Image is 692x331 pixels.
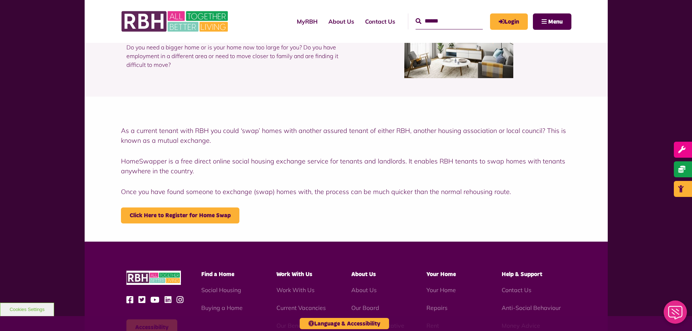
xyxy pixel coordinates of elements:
a: Your Home [426,286,456,294]
button: Navigation [533,13,571,30]
span: Your Home [426,271,456,277]
span: Help & Support [502,271,542,277]
span: Find a Home [201,271,234,277]
p: HomeSwapper is a free direct online social housing exchange service for tenants and landlords. It... [121,156,571,176]
p: As a current tenant with RBH you could ‘swap’ homes with another assured tenant of either RBH, an... [121,126,571,145]
a: Contact Us [502,286,531,294]
a: Work With Us [276,286,315,294]
button: Language & Accessibility [300,318,389,329]
span: Menu [548,19,563,25]
p: Once you have found someone to exchange (swap) homes with, the process can be much quicker than t... [121,187,571,197]
a: About Us [323,12,360,31]
iframe: Netcall Web Assistant for live chat [659,298,692,331]
span: Work With Us [276,271,312,277]
a: Current Vacancies [276,304,326,311]
img: RBH [126,271,181,285]
span: About Us [351,271,376,277]
img: RBH [121,7,230,36]
a: Contact Us [360,12,401,31]
a: Social Housing [201,286,241,294]
p: Do you need a bigger home or is your home now too large for you? Do you have employment in a diff... [126,32,341,80]
a: Buying a Home [201,304,243,311]
a: MyRBH [490,13,528,30]
a: Our Board [351,304,379,311]
a: MyRBH [291,12,323,31]
a: Anti-Social Behaviour [502,304,561,311]
a: About Us [351,286,377,294]
a: Click Here to Register for Home Swap [121,207,239,223]
a: Repairs [426,304,448,311]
